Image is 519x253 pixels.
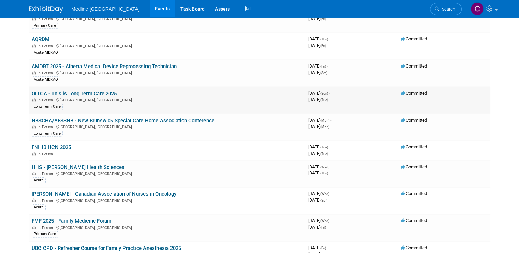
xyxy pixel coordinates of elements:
span: (Thu) [320,37,328,41]
span: (Sat) [320,71,327,75]
span: [DATE] [308,144,330,149]
img: In-Person Event [32,172,36,175]
span: In-Person [38,152,55,156]
a: Search [430,3,462,15]
img: In-Person Event [32,98,36,101]
span: [DATE] [308,124,329,129]
a: [PERSON_NAME] - Canadian Association of Nurses in Oncology [32,191,176,197]
span: Committed [401,164,427,169]
span: In-Person [38,172,55,176]
span: (Fri) [320,64,326,68]
span: Committed [401,63,427,69]
span: [DATE] [308,70,327,75]
div: [GEOGRAPHIC_DATA], [GEOGRAPHIC_DATA] [32,16,303,21]
span: [DATE] [308,151,328,156]
a: AMDRT 2025 - Alberta Medical Device Reprocessing Technician [32,63,177,70]
span: [DATE] [308,36,330,41]
span: [DATE] [308,97,328,102]
div: Primary Care [32,23,58,29]
span: - [329,144,330,149]
span: In-Person [38,226,55,230]
div: Acute [32,177,46,183]
div: [GEOGRAPHIC_DATA], [GEOGRAPHIC_DATA] [32,70,303,75]
span: [DATE] [308,170,328,176]
span: [DATE] [308,225,326,230]
span: [DATE] [308,91,330,96]
span: (Fri) [320,246,326,250]
span: Committed [401,191,427,196]
span: - [330,191,331,196]
span: [DATE] [308,218,331,223]
span: [DATE] [308,164,331,169]
div: Long Term Care [32,131,63,137]
span: Committed [401,218,427,223]
span: In-Person [38,125,55,129]
span: Committed [401,245,427,250]
img: In-Person Event [32,226,36,229]
img: In-Person Event [32,125,36,128]
div: Primary Care [32,231,58,237]
img: In-Person Event [32,152,36,155]
span: (Sun) [320,92,328,95]
span: - [329,91,330,96]
div: [GEOGRAPHIC_DATA], [GEOGRAPHIC_DATA] [32,43,303,48]
a: NBSCHA/AFSSNB - New Brunswick Special Care Home Association Conference [32,118,214,124]
span: (Fri) [320,44,326,48]
span: (Sat) [320,198,327,202]
span: - [327,63,328,69]
span: In-Person [38,71,55,75]
div: [GEOGRAPHIC_DATA], [GEOGRAPHIC_DATA] [32,171,303,176]
span: (Mon) [320,119,329,122]
img: In-Person Event [32,17,36,20]
span: - [330,118,331,123]
div: Acute MDRAO [32,76,60,83]
span: (Tue) [320,145,328,149]
span: [DATE] [308,118,331,123]
div: Acute MDRAO [32,50,60,56]
span: Medline [GEOGRAPHIC_DATA] [71,6,140,12]
span: Committed [401,91,427,96]
span: (Wed) [320,192,329,196]
span: (Tue) [320,152,328,156]
a: UBC CPD - Refresher Course for Family Practice Anesthesia 2025 [32,245,181,251]
span: [DATE] [308,16,326,21]
span: [DATE] [308,63,328,69]
span: - [330,164,331,169]
span: Committed [401,118,427,123]
a: HHS - [PERSON_NAME] Health Sciences [32,164,125,170]
span: In-Person [38,44,55,48]
span: (Tue) [320,98,328,102]
a: AQRDM [32,36,49,43]
span: In-Person [38,198,55,203]
span: [DATE] [308,197,327,203]
span: (Fri) [320,17,326,21]
span: [DATE] [308,43,326,48]
span: - [330,218,331,223]
span: [DATE] [308,245,328,250]
img: ExhibitDay [29,6,63,13]
a: FMF 2025 - Family Medicine Forum [32,218,111,224]
img: In-Person Event [32,71,36,74]
div: [GEOGRAPHIC_DATA], [GEOGRAPHIC_DATA] [32,124,303,129]
div: Acute [32,204,46,210]
span: - [327,245,328,250]
span: Search [439,7,455,12]
span: - [329,36,330,41]
span: [DATE] [308,191,331,196]
span: In-Person [38,17,55,21]
div: Long Term Care [32,104,63,110]
span: (Wed) [320,219,329,223]
img: In-Person Event [32,44,36,47]
img: In-Person Event [32,198,36,202]
span: Committed [401,144,427,149]
img: Chris Stovell [471,2,484,15]
div: [GEOGRAPHIC_DATA], [GEOGRAPHIC_DATA] [32,197,303,203]
span: (Fri) [320,226,326,229]
div: [GEOGRAPHIC_DATA], [GEOGRAPHIC_DATA] [32,225,303,230]
a: OLTCA - This is Long Term Care 2025 [32,91,117,97]
span: In-Person [38,98,55,103]
div: [GEOGRAPHIC_DATA], [GEOGRAPHIC_DATA] [32,97,303,103]
span: (Thu) [320,171,328,175]
a: FNIHB HCN 2025 [32,144,71,150]
span: Committed [401,36,427,41]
